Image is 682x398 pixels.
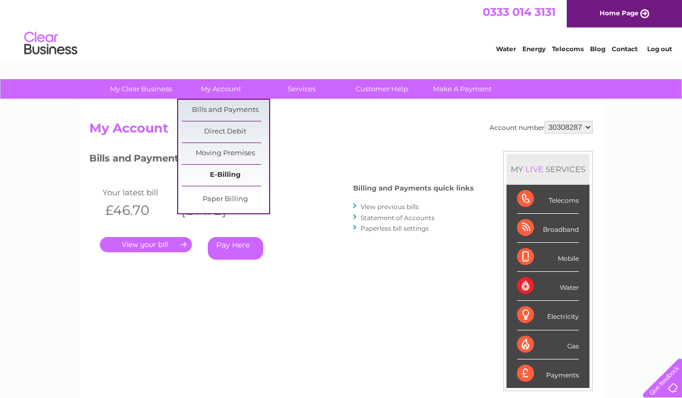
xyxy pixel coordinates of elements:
[517,359,579,388] div: Payments
[176,185,252,200] td: Invoice date
[361,214,435,222] a: Statement of Accounts
[517,185,579,214] div: Telecoms
[97,79,185,99] a: My Clear Business
[506,154,589,184] div: MY SERVICES
[517,330,579,359] div: Gas
[496,45,516,53] a: Water
[353,184,474,192] h4: Billing and Payments quick links
[182,121,269,143] a: Direct Debit
[100,185,176,200] td: Your latest bill
[490,121,593,134] div: Account number
[522,45,546,53] a: Energy
[552,45,584,53] a: Telecoms
[517,272,579,301] div: Water
[89,121,593,141] h2: My Account
[517,214,579,243] div: Broadband
[590,45,605,53] a: Blog
[419,79,506,99] a: Make A Payment
[182,189,269,210] a: Paper Billing
[258,79,345,99] a: Services
[182,165,269,186] a: E-Billing
[100,200,176,221] th: £46.70
[517,243,579,272] div: Mobile
[483,5,556,18] a: 0333 014 3131
[612,45,638,53] a: Contact
[361,203,419,211] a: View previous bills
[517,301,579,330] div: Electricity
[89,151,474,169] h3: Bills and Payments
[182,143,269,164] a: Moving Premises
[176,200,252,221] th: [DATE]
[647,45,672,53] a: Log out
[523,164,546,174] div: LIVE
[24,27,78,60] img: logo.png
[338,79,426,99] a: Customer Help
[92,6,592,51] div: Clear Business is a trading name of Verastar Limited (registered in [GEOGRAPHIC_DATA] No. 3667643...
[178,79,265,99] a: My Account
[100,237,192,252] a: .
[208,237,263,260] a: Pay Here
[182,100,269,121] a: Bills and Payments
[361,224,429,232] a: Paperless bill settings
